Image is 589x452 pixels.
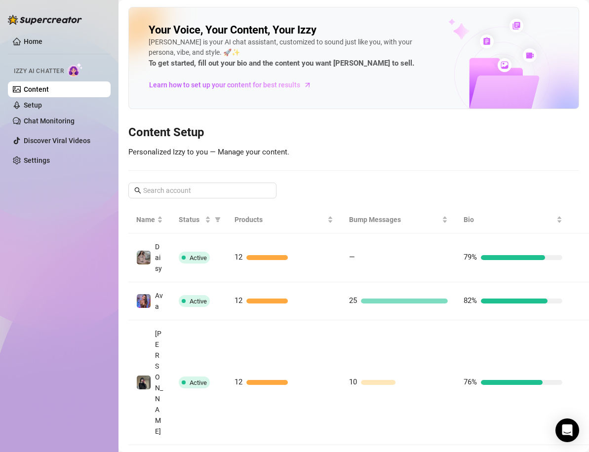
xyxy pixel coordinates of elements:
[155,292,163,310] span: Ava
[24,38,42,45] a: Home
[426,8,579,109] img: ai-chatter-content-library-cLFOSyPT.png
[213,212,223,227] span: filter
[134,187,141,194] span: search
[136,214,155,225] span: Name
[24,156,50,164] a: Settings
[137,251,151,264] img: Daisy
[155,243,162,272] span: Daisy
[149,23,316,37] h2: Your Voice, Your Content, Your Izzy
[464,377,477,386] span: 76%
[179,214,203,225] span: Status
[349,253,355,262] span: —
[143,185,263,196] input: Search account
[464,253,477,262] span: 79%
[149,79,300,90] span: Learn how to set up your content for best results
[128,148,289,156] span: Personalized Izzy to you — Manage your content.
[235,253,242,262] span: 12
[456,206,570,233] th: Bio
[464,296,477,305] span: 82%
[24,101,42,109] a: Setup
[349,214,440,225] span: Bump Messages
[303,80,313,90] span: arrow-right
[24,85,49,93] a: Content
[235,296,242,305] span: 12
[24,117,75,125] a: Chat Monitoring
[464,214,554,225] span: Bio
[14,67,64,76] span: Izzy AI Chatter
[68,63,83,77] img: AI Chatter
[349,377,357,386] span: 10
[149,59,414,68] strong: To get started, fill out your bio and the content you want [PERSON_NAME] to sell.
[190,379,207,386] span: Active
[137,294,151,308] img: Ava
[190,254,207,262] span: Active
[137,376,151,389] img: Anna
[128,206,171,233] th: Name
[149,37,436,70] div: [PERSON_NAME] is your AI chat assistant, customized to sound just like you, with your persona, vi...
[128,125,579,141] h3: Content Setup
[8,15,82,25] img: logo-BBDzfeDw.svg
[341,206,456,233] th: Bump Messages
[24,137,90,145] a: Discover Viral Videos
[235,214,325,225] span: Products
[149,77,319,93] a: Learn how to set up your content for best results
[155,330,163,435] span: [PERSON_NAME]
[227,206,341,233] th: Products
[349,296,357,305] span: 25
[190,298,207,305] span: Active
[215,217,221,223] span: filter
[555,418,579,442] div: Open Intercom Messenger
[171,206,227,233] th: Status
[235,377,242,386] span: 12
